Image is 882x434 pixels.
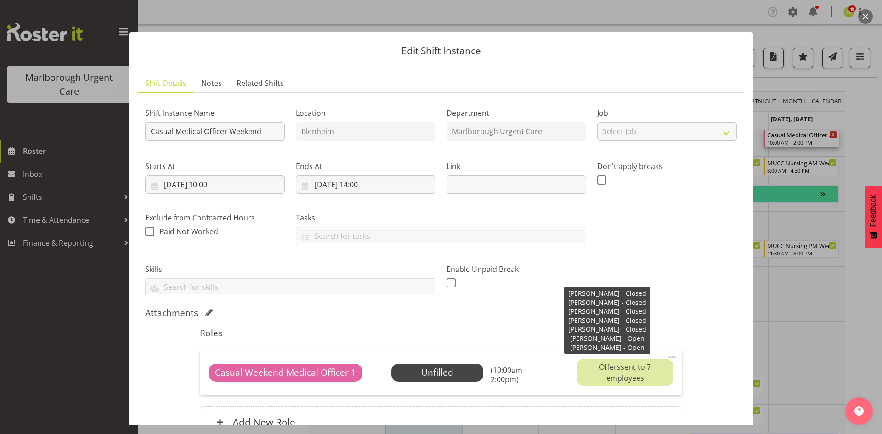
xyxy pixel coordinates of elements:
[597,107,737,118] label: Job
[296,212,586,223] label: Tasks
[237,78,284,89] span: Related Shifts
[145,78,187,89] span: Shift Details
[145,212,285,223] label: Exclude from Contracted Hours
[215,366,356,379] span: Casual Weekend Medical Officer 1
[296,229,586,243] input: Search for tasks
[145,307,198,318] h5: Attachments
[200,327,682,338] h5: Roles
[145,107,285,118] label: Shift Instance Name
[296,161,435,172] label: Ends At
[599,362,621,372] span: Offers
[865,186,882,248] button: Feedback - Show survey
[421,366,453,378] span: Unfilled
[296,107,435,118] label: Location
[491,366,554,384] h6: (10:00am - 2:00pm)
[159,226,218,237] span: Paid Not Worked
[577,359,673,386] div: sent to 7 employees
[296,175,435,194] input: Click to select...
[447,264,586,275] label: Enable Unpaid Break
[145,122,285,141] input: Shift Instance Name
[138,46,744,56] p: Edit Shift Instance
[447,161,586,172] label: Link
[145,161,285,172] label: Starts At
[854,406,864,416] img: help-xxl-2.png
[447,107,586,118] label: Department
[146,280,435,294] input: Search for skills
[233,416,295,428] h6: Add New Role
[597,161,737,172] label: Don't apply breaks
[145,264,435,275] label: Skills
[201,78,222,89] span: Notes
[145,175,285,194] input: Click to select...
[869,195,877,227] span: Feedback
